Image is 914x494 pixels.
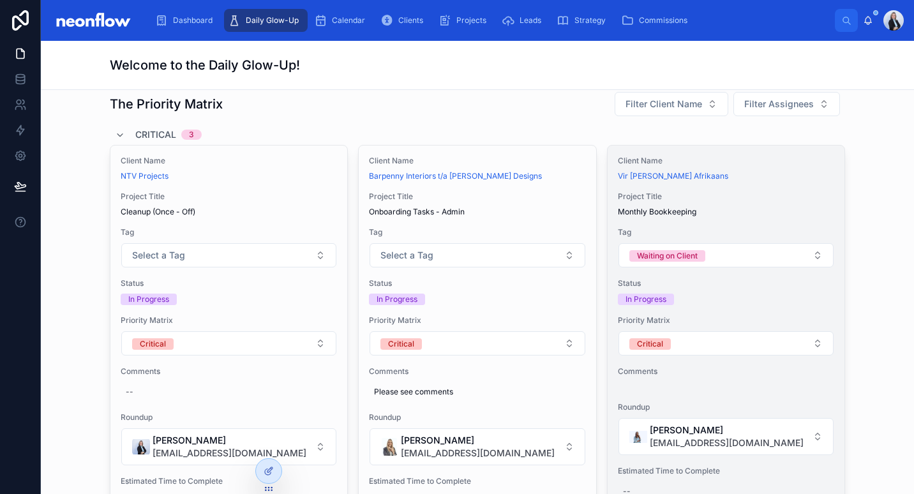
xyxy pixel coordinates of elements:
span: [EMAIL_ADDRESS][DOMAIN_NAME] [401,447,555,460]
span: Comments [618,366,834,377]
span: Priority Matrix [121,315,337,326]
span: Strategy [574,15,606,26]
a: Strategy [553,9,615,32]
div: Waiting on Client [637,250,698,262]
span: Priority Matrix [618,315,834,326]
div: 3 [189,130,194,140]
div: In Progress [128,294,169,305]
a: Calendar [310,9,374,32]
button: Select Button [618,331,834,356]
span: Priority Matrix [369,315,585,326]
div: scrollable content [145,6,835,34]
a: Dashboard [151,9,221,32]
button: Select Button [370,331,585,356]
div: -- [126,387,133,397]
span: Estimated Time to Complete [121,476,337,486]
span: Comments [369,366,585,377]
span: Estimated Time to Complete [618,466,834,476]
a: Clients [377,9,432,32]
span: Client Name [369,156,585,166]
span: Client Name [618,156,834,166]
span: Onboarding Tasks - Admin [369,207,585,217]
span: Roundup [618,402,834,412]
a: Projects [435,9,495,32]
div: Critical [388,338,414,350]
span: Monthly Bookkeeping [618,207,834,217]
span: Filter Client Name [626,98,702,110]
div: Critical [140,338,166,350]
span: Calendar [332,15,365,26]
span: Project Title [618,191,834,202]
span: Comments [121,366,337,377]
span: Status [369,278,585,288]
span: Tag [121,227,337,237]
span: Clients [398,15,423,26]
a: Barpenny Interiors t/a [PERSON_NAME] Designs [369,171,542,181]
a: Daily Glow-Up [224,9,308,32]
button: Select Button [618,418,834,455]
span: Select a Tag [132,249,185,262]
span: Project Title [121,191,337,202]
span: Leads [520,15,541,26]
button: Select Button [370,243,585,267]
span: Status [618,278,834,288]
span: Tag [618,227,834,237]
span: Roundup [121,412,337,423]
span: Tag [369,227,585,237]
h1: Welcome to the Daily Glow-Up! [110,56,300,74]
span: Daily Glow-Up [246,15,299,26]
h1: The Priority Matrix [110,95,223,113]
span: [PERSON_NAME] [153,434,306,447]
div: In Progress [626,294,666,305]
span: Commissions [639,15,687,26]
a: NTV Projects [121,171,169,181]
span: Cleanup (Once - Off) [121,207,337,217]
span: Roundup [369,412,585,423]
img: App logo [51,10,135,31]
span: [EMAIL_ADDRESS][DOMAIN_NAME] [153,447,306,460]
button: Select Button [370,428,585,465]
span: Select a Tag [380,249,433,262]
span: [EMAIL_ADDRESS][DOMAIN_NAME] [650,437,804,449]
button: Select Button [121,428,336,465]
span: Status [121,278,337,288]
button: Select Button [121,331,336,356]
a: Vir [PERSON_NAME] Afrikaans [618,171,728,181]
span: Estimated Time to Complete [369,476,585,486]
span: Client Name [121,156,337,166]
span: Projects [456,15,486,26]
span: [PERSON_NAME] [401,434,555,447]
span: Project Title [369,191,585,202]
div: Critical [637,338,663,350]
button: Select Button [121,243,336,267]
button: Select Button [733,92,840,116]
span: Critical [135,128,176,141]
div: In Progress [377,294,417,305]
a: Leads [498,9,550,32]
span: Please see comments [374,387,580,397]
button: Select Button [618,243,834,267]
span: [PERSON_NAME] [650,424,804,437]
span: Dashboard [173,15,213,26]
span: Filter Assignees [744,98,814,110]
button: Select Button [615,92,728,116]
a: Commissions [617,9,696,32]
